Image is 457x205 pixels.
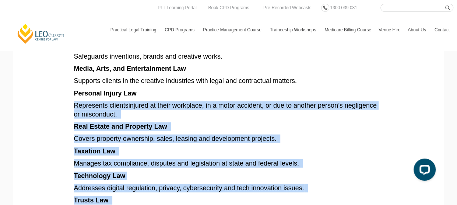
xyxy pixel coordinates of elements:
[199,19,266,41] a: Practice Management Course
[266,19,321,41] a: Traineeship Workshops
[328,4,359,12] a: 1300 039 031
[74,53,222,60] span: Safeguards inventions, brands and creative works.
[74,147,116,155] span: Taxation Law
[156,4,198,12] a: PLT Learning Portal
[74,184,304,192] span: Addresses digital regulation, privacy, cybersecurity and tech innovation issues.
[404,19,430,41] a: About Us
[74,65,186,72] span: Media, Arts, and Entertainment Law
[107,19,161,41] a: Practical Legal Training
[206,4,251,12] a: Book CPD Programs
[161,19,199,41] a: CPD Programs
[74,172,126,180] strong: Technology Law
[17,23,66,44] a: [PERSON_NAME] Centre for Law
[375,19,404,41] a: Venue Hire
[74,160,299,167] span: Manages tax compliance, disputes and legislation at state and federal levels.
[74,102,377,118] span: injured at their workplace, in a motor accident, or due to another person’s negligence or miscond...
[74,102,129,109] span: Represents clients
[408,156,439,187] iframe: LiveChat chat widget
[74,77,297,84] span: Supports clients in the creative industries with legal and contractual matters.
[330,5,357,10] span: 1300 039 031
[74,90,137,97] span: Personal Injury Law
[261,4,313,12] a: Pre-Recorded Webcasts
[74,123,167,130] span: Real Estate and Property Law
[74,135,277,142] span: Covers property ownership, sales, leasing and development projects.
[74,197,109,204] span: Trusts Law
[431,19,453,41] a: Contact
[321,19,375,41] a: Medicare Billing Course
